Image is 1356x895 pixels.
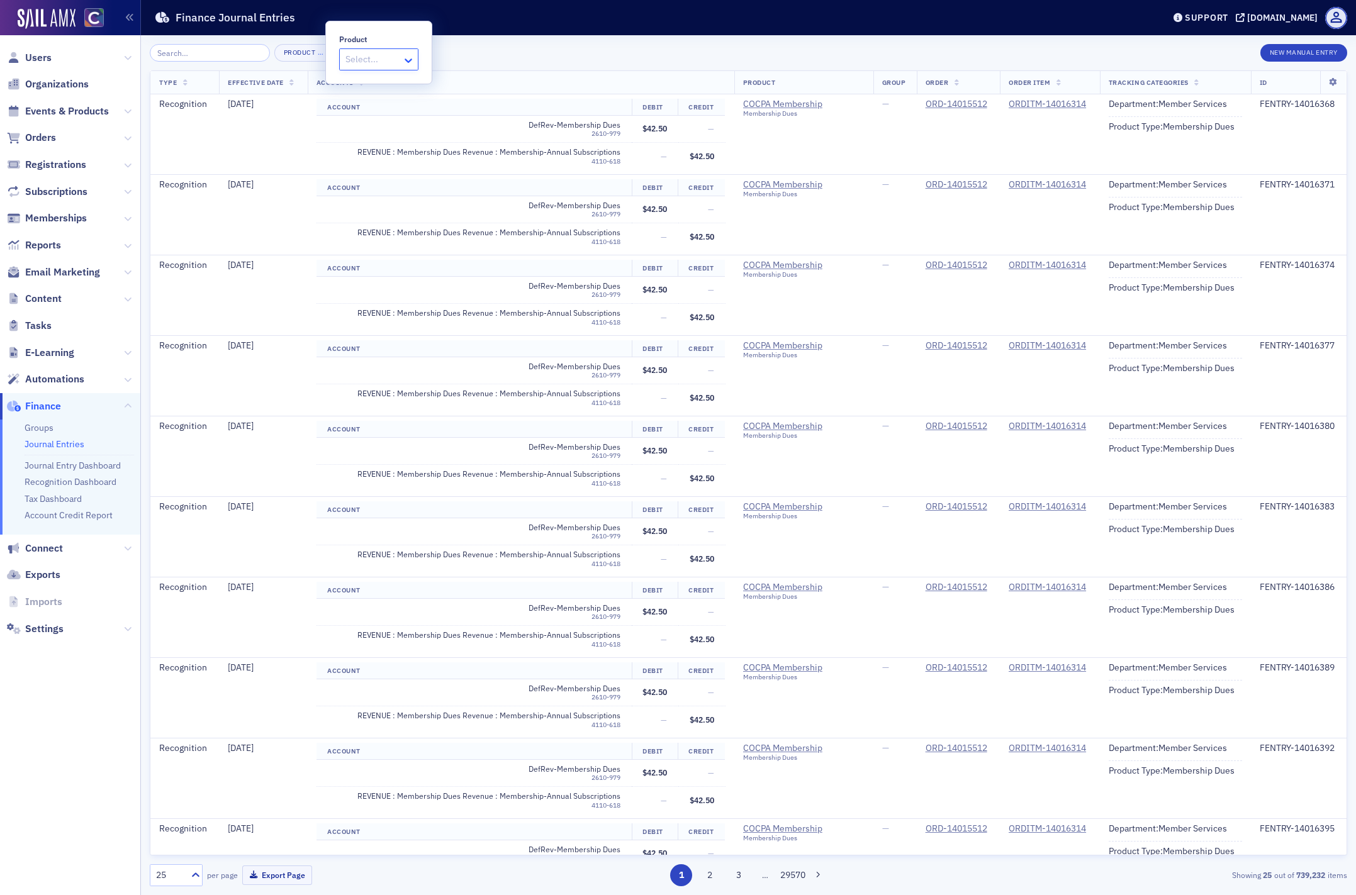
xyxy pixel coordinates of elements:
[7,104,109,118] a: Events & Products
[357,479,620,487] div: 4110-618
[159,581,207,592] span: Recognition
[228,78,283,87] span: Effective Date
[7,568,60,582] a: Exports
[926,743,987,754] a: ORD-14015512
[743,340,858,352] a: COCPA Membership
[743,351,858,359] div: Membership Dues
[25,158,86,172] span: Registrations
[670,864,692,886] button: 1
[882,420,889,431] span: —
[317,582,632,599] th: Account
[926,501,987,513] a: ORD-14015512
[1109,363,1242,374] div: Product Type : Membership Dues
[18,9,76,29] a: SailAMX
[642,284,667,294] span: $42.50
[25,460,121,471] a: Journal Entry Dashboard
[1009,582,1086,593] a: ORDITM-14016314
[25,399,61,413] span: Finance
[743,99,858,110] span: COCPA Membership
[926,421,987,432] a: ORD-14015512
[317,421,632,438] th: Account
[506,764,620,774] span: DefRev-Membership Dues
[1260,260,1338,271] div: FENTRY-14016374
[7,77,89,91] a: Organizations
[228,501,254,512] span: [DATE]
[1109,202,1242,213] div: Product Type : Membership Dues
[317,78,354,87] span: Accounts
[506,371,620,379] div: 2610-979
[708,767,714,777] span: —
[661,312,667,322] span: —
[1009,179,1086,191] a: ORDITM-14016314
[1260,44,1347,62] button: New Manual Entry
[632,501,678,518] th: Debit
[242,865,312,885] button: Export Page
[25,104,109,118] span: Events & Products
[743,673,858,681] div: Membership Dues
[1109,340,1242,352] div: Department : Member Services
[7,265,100,279] a: Email Marketing
[506,210,620,218] div: 2610-979
[7,51,52,65] a: Users
[228,581,254,592] span: [DATE]
[1009,260,1086,271] div: ORDITM-14016314
[632,662,678,679] th: Debit
[7,238,61,252] a: Reports
[743,190,858,198] div: Membership Dues
[690,312,714,322] span: $42.50
[1260,582,1338,593] div: FENTRY-14016386
[743,501,858,513] a: COCPA Membership
[25,509,113,521] a: Account Credit Report
[1009,340,1086,352] a: ORDITM-14016314
[506,613,620,621] div: 2610-979
[159,259,207,270] span: Recognition
[661,392,667,403] span: —
[678,179,725,196] th: Credit
[506,693,620,701] div: 2610-979
[506,442,620,452] span: DefRev-Membership Dues
[357,469,620,479] span: REVENUE : Membership Dues Revenue : Membership-Annual Subscriptions
[1109,282,1242,294] div: Product Type : Membership Dues
[926,662,987,674] div: ORD-14015512
[743,78,776,87] span: Product
[150,44,270,62] input: Search…
[228,98,254,109] span: [DATE]
[25,568,60,582] span: Exports
[7,622,64,636] a: Settings
[76,8,104,30] a: View Homepage
[678,340,725,357] th: Credit
[882,179,889,190] span: —
[678,260,725,277] th: Credit
[357,801,620,809] div: 4110-618
[1009,823,1086,835] div: ORDITM-14016314
[678,582,725,599] th: Credit
[284,48,316,57] div: Product
[1109,421,1242,432] div: Department : Member Services
[882,98,889,109] span: —
[926,179,987,191] a: ORD-14015512
[1260,421,1338,432] div: FENTRY-14016380
[317,743,632,760] th: Account
[632,743,678,760] th: Debit
[661,151,667,161] span: —
[743,662,858,674] span: COCPA Membership
[25,292,62,306] span: Content
[708,445,714,455] span: —
[159,78,177,87] span: Type
[1260,78,1267,87] span: ID
[882,501,889,512] span: —
[25,185,87,199] span: Subscriptions
[317,179,632,196] th: Account
[743,582,858,593] span: COCPA Membership
[357,308,620,318] span: REVENUE : Membership Dues Revenue : Membership-Annual Subscriptions
[1247,12,1318,23] div: [DOMAIN_NAME]
[1009,662,1086,674] a: ORDITM-14016314
[357,791,620,801] span: REVENUE : Membership Dues Revenue : Membership-Annual Subscriptions
[882,340,889,351] span: —
[357,157,620,165] div: 4110-618
[882,823,889,834] span: —
[642,767,667,777] span: $42.50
